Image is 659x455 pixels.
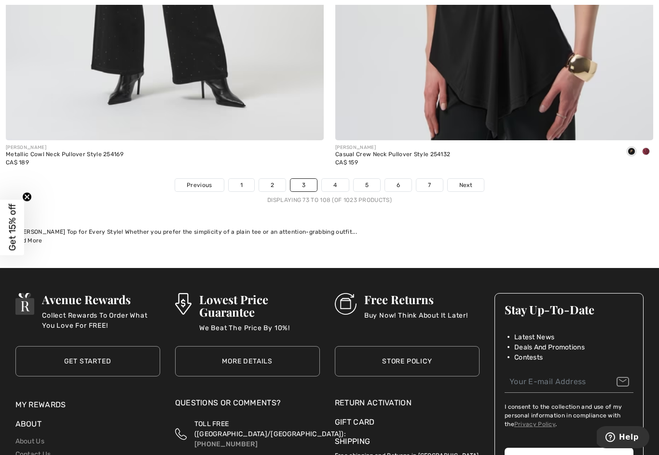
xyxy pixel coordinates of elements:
[514,352,543,362] span: Contests
[15,293,35,315] img: Avenue Rewards
[12,227,647,236] div: A [PERSON_NAME] Top for Every Style! Whether you prefer the simplicity of a plain tee or an atten...
[322,179,348,191] a: 4
[335,151,450,158] div: Casual Crew Neck Pullover Style 254132
[15,400,66,409] a: My Rewards
[514,342,585,352] span: Deals And Promotions
[459,181,472,189] span: Next
[335,437,370,446] a: Shipping
[6,151,124,158] div: Metallic Cowl Neck Pullover Style 254169
[335,416,480,428] a: Gift Card
[22,192,32,202] button: Close teaser
[199,323,320,342] p: We Beat The Price By 10%!
[15,437,44,445] a: About Us
[514,332,554,342] span: Latest News
[505,402,634,428] label: I consent to the collection and use of my personal information in compliance with the .
[385,179,412,191] a: 6
[15,418,160,435] div: About
[335,159,358,166] span: CA$ 159
[448,179,484,191] a: Next
[175,419,187,449] img: Toll Free (Canada/US)
[335,397,480,409] a: Return Activation
[199,293,320,318] h3: Lowest Price Guarantee
[290,179,317,191] a: 3
[175,293,192,315] img: Lowest Price Guarantee
[175,346,320,376] a: More Details
[505,303,634,316] h3: Stay Up-To-Date
[505,371,634,393] input: Your E-mail Address
[364,310,468,330] p: Buy Now! Think About It Later!
[42,310,160,330] p: Collect Rewards To Order What You Love For FREE!
[639,144,653,160] div: Merlot
[624,144,639,160] div: Black
[175,397,320,414] div: Questions or Comments?
[187,181,212,189] span: Previous
[229,179,254,191] a: 1
[354,179,380,191] a: 5
[514,421,555,428] a: Privacy Policy
[259,179,286,191] a: 2
[175,179,223,191] a: Previous
[6,159,29,166] span: CA$ 189
[6,144,124,151] div: [PERSON_NAME]
[597,426,649,450] iframe: Opens a widget where you can find more information
[12,237,42,244] span: Read More
[7,204,18,251] span: Get 15% off
[364,293,468,306] h3: Free Returns
[335,144,450,151] div: [PERSON_NAME]
[194,440,258,448] a: [PHONE_NUMBER]
[416,179,442,191] a: 7
[194,420,346,438] span: TOLL FREE ([GEOGRAPHIC_DATA]/[GEOGRAPHIC_DATA]):
[42,293,160,306] h3: Avenue Rewards
[335,346,480,376] a: Store Policy
[15,346,160,376] a: Get Started
[335,293,357,315] img: Free Returns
